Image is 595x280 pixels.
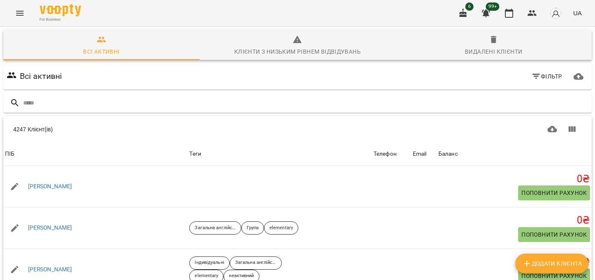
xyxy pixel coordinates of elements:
[5,149,14,159] div: ПІБ
[5,149,186,159] span: ПІБ
[413,149,427,159] div: Sort
[28,183,72,191] a: [PERSON_NAME]
[83,47,119,57] div: Всі активні
[28,266,72,274] a: [PERSON_NAME]
[465,2,474,11] span: 6
[10,3,30,23] button: Menu
[40,17,81,22] span: For Business
[189,221,241,235] div: Загальна англійська
[531,71,562,81] span: Фільтр
[570,5,585,21] button: UA
[189,256,229,270] div: Індивідуальні
[241,221,264,235] div: Група
[515,254,588,273] button: Додати клієнта
[189,149,370,159] div: Теги
[521,230,587,240] span: Поповнити рахунок
[438,149,458,159] div: Баланс
[235,259,276,266] p: Загальна англійська
[438,149,590,159] span: Баланс
[20,70,62,83] h6: Всі активні
[518,227,590,242] button: Поповнити рахунок
[543,119,562,139] button: Завантажити CSV
[438,256,590,268] h5: 0 ₴
[562,119,582,139] button: Показати колонки
[264,221,298,235] div: elementary
[28,224,72,232] a: [PERSON_NAME]
[195,273,218,280] p: elementary
[413,149,435,159] span: Email
[374,149,397,159] div: Sort
[195,225,236,232] p: Загальна англійська
[438,149,458,159] div: Sort
[486,2,500,11] span: 99+
[234,47,361,57] div: Клієнти з низьким рівнем відвідувань
[550,7,562,19] img: avatar_s.png
[195,259,224,266] p: Індивідуальні
[573,9,582,17] span: UA
[522,259,582,268] span: Додати клієнта
[247,225,259,232] p: Група
[40,4,81,16] img: Voopty Logo
[230,256,282,270] div: Загальна англійська
[438,214,590,227] h5: 0 ₴
[413,149,427,159] div: Email
[518,185,590,200] button: Поповнити рахунок
[521,188,587,198] span: Поповнити рахунок
[528,69,566,84] button: Фільтр
[438,173,590,185] h5: 0 ₴
[13,125,297,133] div: 4247 Клієнт(ів)
[269,225,293,232] p: elementary
[374,149,409,159] span: Телефон
[229,273,254,280] p: неактивний
[465,47,522,57] div: Видалені клієнти
[5,149,14,159] div: Sort
[374,149,397,159] div: Телефон
[3,116,592,142] div: Table Toolbar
